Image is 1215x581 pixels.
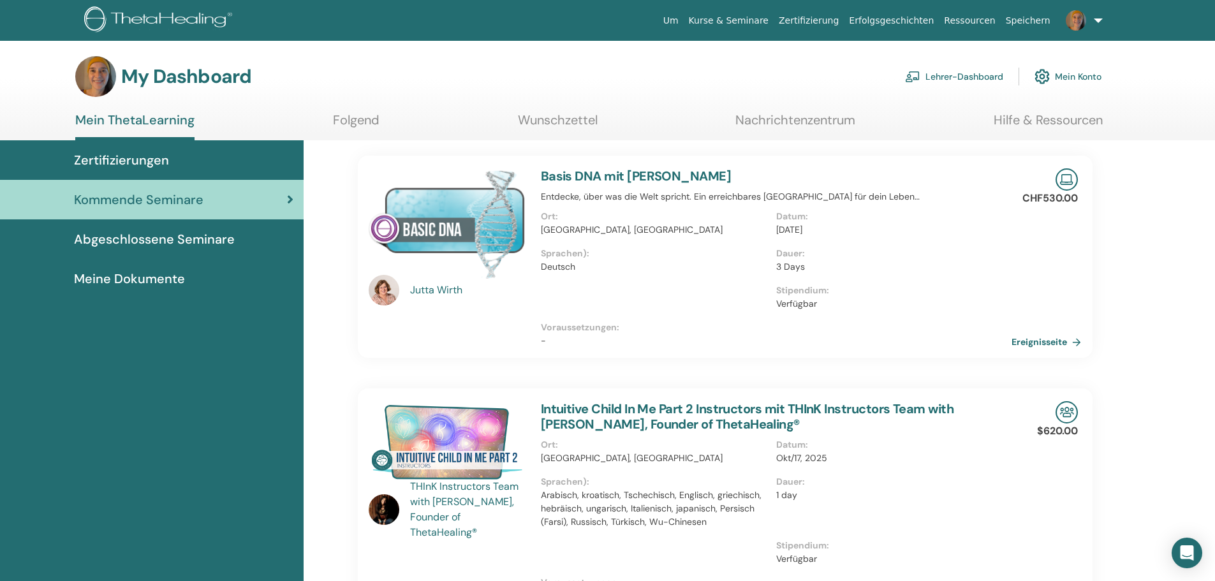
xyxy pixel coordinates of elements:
[735,112,855,137] a: Nachrichtenzentrum
[333,112,379,137] a: Folgend
[541,489,769,529] p: Arabisch, kroatisch, Tschechisch, Englisch, griechisch, hebräisch, ungarisch, Italienisch, japani...
[410,479,528,540] a: THInK Instructors Team with [PERSON_NAME], Founder of ThetaHealing®
[541,210,769,223] p: Ort :
[541,321,1012,334] p: Voraussetzungen :
[776,223,1004,237] p: [DATE]
[684,9,774,33] a: Kurse & Seminare
[776,260,1004,274] p: 3 Days
[84,6,237,35] img: logo.png
[541,475,769,489] p: Sprachen) :
[776,438,1004,452] p: Datum :
[776,539,1004,552] p: Stipendium :
[518,112,598,137] a: Wunschzettel
[1056,401,1078,423] img: In-Person Seminar
[1037,423,1078,439] p: $620.00
[776,284,1004,297] p: Stipendium :
[1035,66,1050,87] img: cog.svg
[541,260,769,274] p: Deutsch
[541,401,954,432] a: Intuitive Child In Me Part 2 Instructors mit THInK Instructors Team with [PERSON_NAME], Founder o...
[994,112,1103,137] a: Hilfe & Ressourcen
[74,230,235,249] span: Abgeschlossene Seminare
[541,190,1012,203] p: Entdecke, über was die Welt spricht. Ein erreichbares [GEOGRAPHIC_DATA] für dein Leben…
[541,334,1012,348] p: -
[939,9,1000,33] a: Ressourcen
[75,56,116,97] img: default.jpg
[905,63,1003,91] a: Lehrer-Dashboard
[1035,63,1101,91] a: Mein Konto
[905,71,920,82] img: chalkboard-teacher.svg
[121,65,251,88] h3: My Dashboard
[1172,538,1202,568] div: Open Intercom Messenger
[541,247,769,260] p: Sprachen) :
[658,9,684,33] a: Um
[74,190,203,209] span: Kommende Seminare
[369,275,399,305] img: default.jpg
[776,247,1004,260] p: Dauer :
[541,438,769,452] p: Ort :
[369,401,526,483] img: Intuitive Child In Me Part 2 Instructors
[369,168,526,279] img: Basis DNA
[776,210,1004,223] p: Datum :
[1022,191,1078,206] p: CHF530.00
[776,452,1004,465] p: Okt/17, 2025
[74,269,185,288] span: Meine Dokumente
[776,475,1004,489] p: Dauer :
[1012,332,1086,351] a: Ereignisseite
[369,494,399,525] img: default.jpg
[74,151,169,170] span: Zertifizierungen
[774,9,844,33] a: Zertifizierung
[541,168,732,184] a: Basis DNA mit [PERSON_NAME]
[776,489,1004,502] p: 1 day
[541,223,769,237] p: [GEOGRAPHIC_DATA], [GEOGRAPHIC_DATA]
[776,552,1004,566] p: Verfügbar
[776,297,1004,311] p: Verfügbar
[1066,10,1086,31] img: default.jpg
[75,112,195,140] a: Mein ThetaLearning
[844,9,939,33] a: Erfolgsgeschichten
[1056,168,1078,191] img: Live Online Seminar
[1001,9,1056,33] a: Speichern
[410,283,528,298] a: Jutta Wirth
[541,452,769,465] p: [GEOGRAPHIC_DATA], [GEOGRAPHIC_DATA]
